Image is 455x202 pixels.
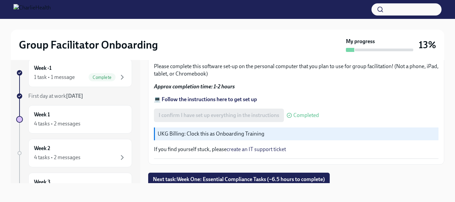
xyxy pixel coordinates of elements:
[13,4,51,15] img: CharlieHealth
[148,173,330,186] button: Next task:Week One: Essential Compliance Tasks (~6.5 hours to complete)
[34,154,80,161] div: 4 tasks • 2 messages
[227,146,286,152] a: create an IT support ticket
[16,139,132,167] a: Week 24 tasks • 2 messages
[16,173,132,201] a: Week 3
[34,74,75,81] div: 1 task • 1 message
[419,39,436,51] h3: 13%
[19,38,158,52] h2: Group Facilitator Onboarding
[16,92,132,100] a: First day at work[DATE]
[34,178,51,186] h6: Week 3
[158,130,436,138] p: UKG Billing: Clock this as Onboarding Training
[154,146,438,153] p: If you find yourself stuck, please
[154,96,257,103] a: 💻 Follow the instructions here to get set up
[34,64,52,72] h6: Week -1
[153,176,325,183] span: Next task : Week One: Essential Compliance Tasks (~6.5 hours to complete)
[34,111,50,118] h6: Week 1
[34,120,80,127] div: 4 tasks • 2 messages
[66,93,83,99] strong: [DATE]
[16,59,132,87] a: Week -11 task • 1 messageComplete
[154,83,235,90] strong: Approx completion time: 1-2 hours
[293,113,319,118] span: Completed
[89,75,116,80] span: Complete
[346,38,375,45] strong: My progress
[34,145,50,152] h6: Week 2
[28,93,83,99] span: First day at work
[16,105,132,134] a: Week 14 tasks • 2 messages
[154,63,438,78] p: Please complete this software set-up on the personal computer that you plan to use for group faci...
